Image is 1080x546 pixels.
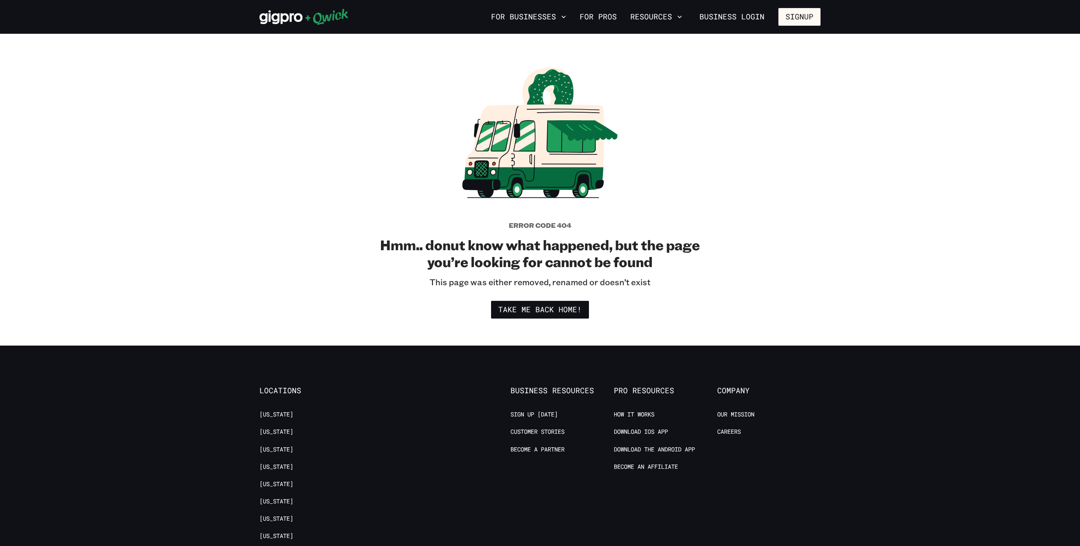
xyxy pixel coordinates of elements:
[614,463,678,471] a: Become an Affiliate
[509,221,571,230] h5: Error code 404
[380,236,700,270] h2: Hmm.. donut know what happened, but the page you’re looking for cannot be found
[491,301,589,319] a: Take me back home!
[717,411,754,419] a: Our Mission
[614,386,717,395] span: Pro Resources
[259,411,293,419] a: [US_STATE]
[259,480,293,488] a: [US_STATE]
[429,277,651,287] p: This page was either removed, renamed or doesn’t exist
[576,10,620,24] a: For Pros
[614,411,654,419] a: How it Works
[259,446,293,454] a: [US_STATE]
[259,497,293,505] a: [US_STATE]
[717,386,821,395] span: Company
[488,10,570,24] button: For Businesses
[778,8,821,26] button: Signup
[717,428,741,436] a: Careers
[259,386,363,395] span: Locations
[627,10,686,24] button: Resources
[692,8,772,26] a: Business Login
[614,446,695,454] a: Download the Android App
[259,515,293,523] a: [US_STATE]
[510,428,564,436] a: Customer stories
[259,532,293,540] a: [US_STATE]
[259,428,293,436] a: [US_STATE]
[510,386,614,395] span: Business Resources
[510,446,564,454] a: Become a Partner
[510,411,558,419] a: Sign up [DATE]
[614,428,668,436] a: Download IOS App
[259,463,293,471] a: [US_STATE]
